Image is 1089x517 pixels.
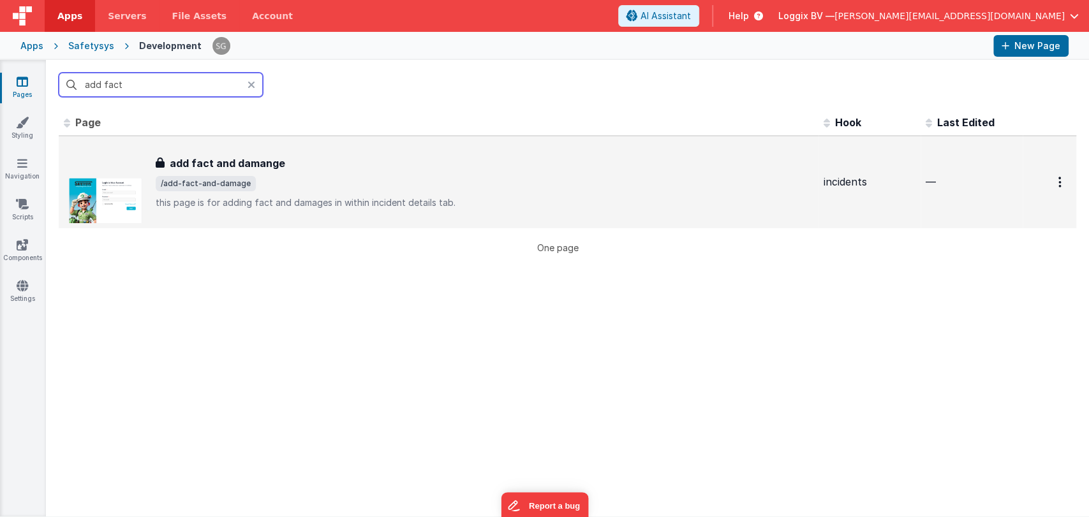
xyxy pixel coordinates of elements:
p: One page [59,241,1057,254]
div: Development [139,40,202,52]
div: Safetysys [68,40,114,52]
span: Help [729,10,749,22]
span: AI Assistant [641,10,691,22]
span: /add-fact-and-damage [156,176,256,191]
span: Page [75,116,101,129]
button: Loggix BV — [PERSON_NAME][EMAIL_ADDRESS][DOMAIN_NAME] [778,10,1079,22]
span: — [926,175,936,188]
div: incidents [824,175,915,189]
span: Hook [835,116,861,129]
span: Servers [108,10,146,22]
button: AI Assistant [618,5,699,27]
img: 385c22c1e7ebf23f884cbf6fb2c72b80 [212,37,230,55]
span: [PERSON_NAME][EMAIL_ADDRESS][DOMAIN_NAME] [834,10,1065,22]
span: Apps [57,10,82,22]
div: Apps [20,40,43,52]
input: Search pages, id's ... [59,73,263,97]
button: Options [1051,169,1071,195]
span: File Assets [172,10,227,22]
button: New Page [993,35,1069,57]
span: Loggix BV — [778,10,834,22]
p: this page is for adding fact and damages in within incident details tab. [156,196,813,209]
span: Last Edited [937,116,995,129]
h3: add fact and damange [170,156,285,171]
